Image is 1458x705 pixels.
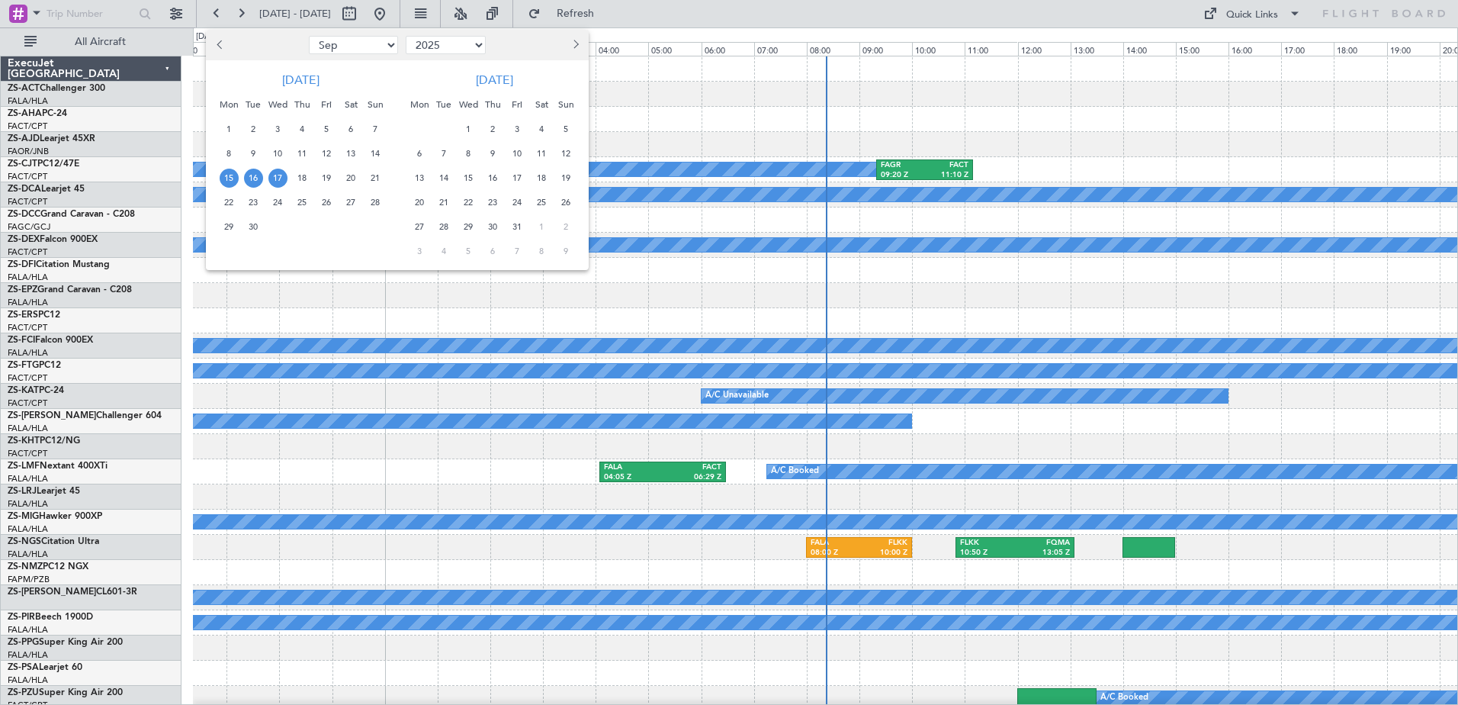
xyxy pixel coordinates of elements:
[432,190,456,214] div: 21-10-2025
[505,166,529,190] div: 17-10-2025
[244,144,263,163] span: 9
[554,214,578,239] div: 2-11-2025
[314,190,339,214] div: 26-9-2025
[432,141,456,166] div: 7-10-2025
[459,169,478,188] span: 15
[483,193,503,212] span: 23
[212,33,229,57] button: Previous month
[293,120,312,139] span: 4
[317,144,336,163] span: 12
[407,166,432,190] div: 13-10-2025
[557,242,576,261] span: 9
[314,117,339,141] div: 5-9-2025
[241,214,265,239] div: 30-9-2025
[435,217,454,237] span: 28
[363,166,387,190] div: 21-9-2025
[480,190,505,214] div: 23-10-2025
[314,141,339,166] div: 12-9-2025
[508,242,527,261] span: 7
[406,36,486,54] select: Select year
[554,92,578,117] div: Sun
[435,242,454,261] span: 4
[217,92,241,117] div: Mon
[410,242,429,261] span: 3
[268,193,287,212] span: 24
[293,144,312,163] span: 11
[407,190,432,214] div: 20-10-2025
[268,169,287,188] span: 17
[456,239,480,263] div: 5-11-2025
[220,169,239,188] span: 15
[244,193,263,212] span: 23
[342,120,361,139] span: 6
[508,120,527,139] span: 3
[554,141,578,166] div: 12-10-2025
[317,193,336,212] span: 26
[483,242,503,261] span: 6
[529,190,554,214] div: 25-10-2025
[554,166,578,190] div: 19-10-2025
[410,217,429,237] span: 27
[508,169,527,188] span: 17
[508,144,527,163] span: 10
[241,92,265,117] div: Tue
[265,166,290,190] div: 17-9-2025
[505,117,529,141] div: 3-10-2025
[459,120,478,139] span: 1
[265,190,290,214] div: 24-9-2025
[557,193,576,212] span: 26
[459,193,478,212] span: 22
[456,166,480,190] div: 15-10-2025
[557,120,576,139] span: 5
[483,169,503,188] span: 16
[480,141,505,166] div: 9-10-2025
[505,239,529,263] div: 7-11-2025
[265,117,290,141] div: 3-9-2025
[456,190,480,214] div: 22-10-2025
[532,144,551,163] span: 11
[366,169,385,188] span: 21
[456,214,480,239] div: 29-10-2025
[432,239,456,263] div: 4-11-2025
[317,169,336,188] span: 19
[217,166,241,190] div: 15-9-2025
[314,166,339,190] div: 19-9-2025
[290,190,314,214] div: 25-9-2025
[220,217,239,237] span: 29
[217,214,241,239] div: 29-9-2025
[554,190,578,214] div: 26-10-2025
[363,141,387,166] div: 14-9-2025
[480,239,505,263] div: 6-11-2025
[483,144,503,163] span: 9
[505,141,529,166] div: 10-10-2025
[532,169,551,188] span: 18
[293,193,312,212] span: 25
[480,117,505,141] div: 2-10-2025
[241,117,265,141] div: 2-9-2025
[508,217,527,237] span: 31
[339,141,363,166] div: 13-9-2025
[532,217,551,237] span: 1
[290,92,314,117] div: Thu
[265,92,290,117] div: Wed
[459,217,478,237] span: 29
[529,117,554,141] div: 4-10-2025
[483,217,503,237] span: 30
[554,239,578,263] div: 9-11-2025
[363,190,387,214] div: 28-9-2025
[456,117,480,141] div: 1-10-2025
[532,193,551,212] span: 25
[363,117,387,141] div: 7-9-2025
[407,214,432,239] div: 27-10-2025
[366,144,385,163] span: 14
[339,92,363,117] div: Sat
[480,92,505,117] div: Thu
[557,169,576,188] span: 19
[432,92,456,117] div: Tue
[435,144,454,163] span: 7
[290,166,314,190] div: 18-9-2025
[342,144,361,163] span: 13
[363,92,387,117] div: Sun
[293,169,312,188] span: 18
[265,141,290,166] div: 10-9-2025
